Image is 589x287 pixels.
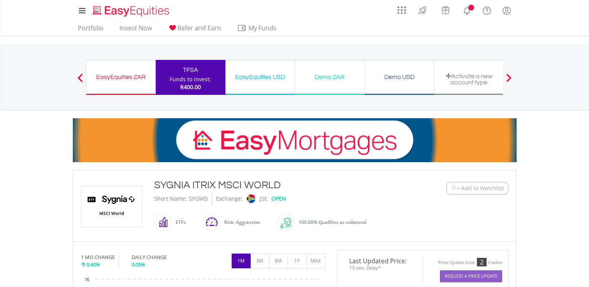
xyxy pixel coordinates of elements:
[172,213,186,232] div: ETFs
[154,192,187,205] div: Short Name:
[288,254,307,268] button: 1Y
[189,192,208,205] div: SYGWD
[230,72,290,82] div: EasyEquities USD
[416,4,429,16] img: thrive-v2.svg
[438,260,475,266] div: Price Update Cost:
[488,260,502,266] div: Credits
[250,254,269,268] button: 3M
[369,72,429,82] div: Demo USD
[477,258,487,266] div: 2
[178,24,221,32] span: Refer and Earn
[306,254,325,268] button: MAX
[477,2,497,17] a: FAQ's and Support
[237,23,288,33] span: My Funds
[73,118,517,162] img: EasyMortage Promotion Banner
[343,258,417,264] span: Last Updated Price:
[165,24,224,36] a: Refer and Earn
[91,5,172,17] img: EasyEquities_Logo.png
[343,264,417,271] span: 15-min. Delay*
[90,2,172,17] a: Home page
[75,24,107,36] a: Portfolio
[299,219,366,226] span: 100.00% Qualifies as collateral
[260,192,267,205] div: JSE
[84,278,89,282] text: 76
[434,2,457,16] a: Vouchers
[132,254,193,261] div: DAILY CHANGE
[497,2,517,19] a: My Profile
[91,72,151,82] div: EasyEquities ZAR
[86,261,100,268] span: 0.40%
[154,178,399,192] div: SYGNIA ITRIX MSCI WORLD
[439,4,452,16] img: vouchers-v2.svg
[457,184,504,192] span: + Add to Watchlist
[180,83,201,91] span: R400.00
[392,2,411,14] a: AppsGrid
[170,75,211,83] div: Funds to invest:
[232,254,251,268] button: 1M
[116,24,155,36] a: Invest Now
[132,261,145,268] span: 0.05%
[246,194,255,203] img: jse.png
[440,270,502,282] button: Request A Price Update
[220,213,260,232] div: Risk: Aggressive
[281,218,291,228] img: collateral-qualifying-green.svg
[160,65,221,75] div: TFSA
[216,192,243,205] div: Exchange:
[397,6,406,14] img: grid-menu-icon.svg
[269,254,288,268] button: 6M
[83,186,141,227] img: TFSA.SYGWD.png
[451,185,457,191] img: Watchlist
[447,182,508,194] button: Watchlist + Add to Watchlist
[271,192,286,205] div: OPEN
[81,254,115,261] div: 1 MO CHANGE
[457,2,477,17] a: Notifications
[439,73,499,86] div: Activate a new account type
[300,72,360,82] div: Demo ZAR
